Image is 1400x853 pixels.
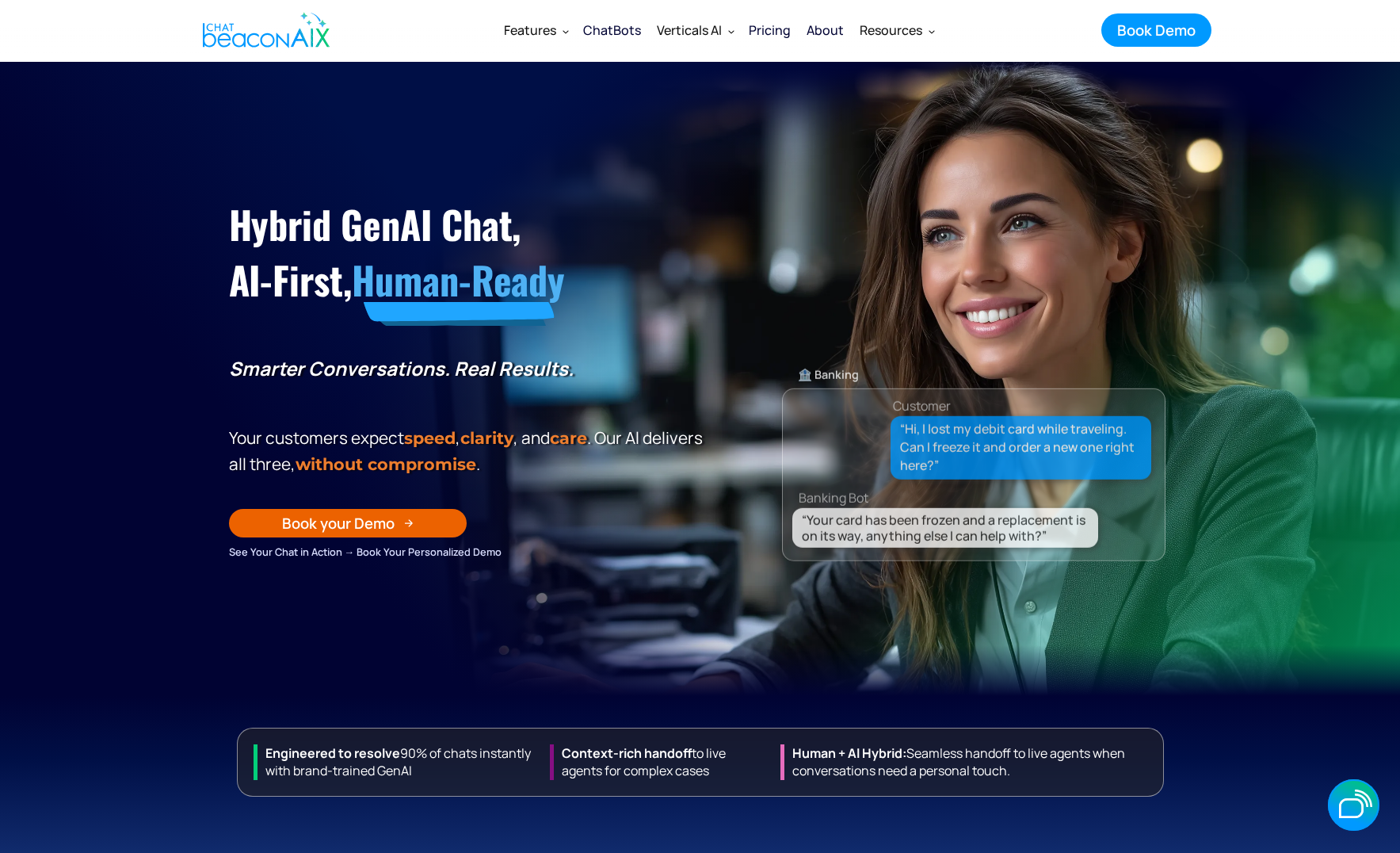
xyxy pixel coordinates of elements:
[1101,13,1211,47] a: Book Demo
[583,19,641,41] div: ChatBots
[799,486,1181,508] div: Banking Bot
[229,355,574,381] strong: Smarter Conversations. Real Results.
[575,10,649,51] a: ChatBots
[792,744,906,762] strong: Human + Al Hybrid:
[460,428,513,448] span: clarity
[550,428,587,448] span: care
[562,744,692,762] strong: Context-rich handoff
[229,197,708,308] h1: Hybrid GenAI Chat, AI-First,
[404,428,456,448] strong: speed
[852,11,941,49] div: Resources
[189,2,338,58] a: home
[657,19,722,41] div: Verticals AI
[254,744,537,780] div: 90% of chats instantly with brand-trained GenAI
[929,28,935,34] img: Dropdown
[860,19,922,41] div: Resources
[352,251,565,308] span: Human-Ready
[229,509,467,537] a: Book your Demo
[229,425,708,477] p: Your customers expect , , and . Our Al delivers all three, .
[749,19,791,41] div: Pricing
[1117,20,1196,40] div: Book Demo
[649,11,741,49] div: Verticals AI
[728,28,734,34] img: Dropdown
[550,744,768,780] div: to live agents for complex cases
[799,10,852,51] a: About
[404,518,414,528] img: Arrow
[900,419,1143,475] div: “Hi, I lost my debit card while traveling. Can I freeze it and order a new one right here?”
[282,513,395,534] div: Book your Demo
[496,11,575,49] div: Features
[265,744,400,762] strong: Engineered to resolve
[802,511,1094,543] div: “Your card has been frozen and a replacement is on its way, anything else I can help with?”
[741,10,799,51] a: Pricing
[783,363,1165,385] div: 🏦 Banking
[893,394,951,416] div: Customer
[504,19,556,41] div: Features
[563,28,569,34] img: Dropdown
[807,19,844,41] div: About
[780,744,1155,780] div: Seamless handoff to live agents when conversations need a personal touch.
[229,543,708,560] div: See Your Chat in Action → Book Your Personalized Demo
[296,454,476,474] span: without compromise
